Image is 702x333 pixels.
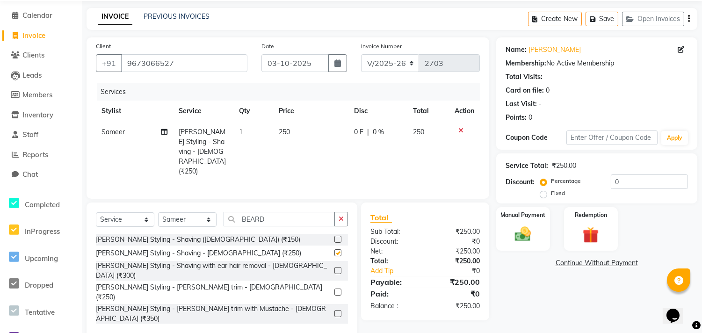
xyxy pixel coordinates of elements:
div: Services [97,83,487,101]
input: Search or Scan [224,212,335,226]
div: Coupon Code [506,133,566,143]
span: Invoice [22,31,45,40]
span: Calendar [22,11,52,20]
span: 0 F [354,127,363,137]
span: Total [370,213,392,223]
input: Enter Offer / Coupon Code [566,130,658,145]
label: Manual Payment [500,211,545,219]
img: _gift.svg [578,225,604,245]
input: Search by Name/Mobile/Email/Code [121,54,247,72]
span: | [367,127,369,137]
th: Service [173,101,233,122]
div: ₹250.00 [425,246,487,256]
button: Save [586,12,618,26]
span: 0 % [373,127,384,137]
label: Date [261,42,274,51]
div: 0 [528,113,532,123]
label: Percentage [551,177,581,185]
label: Fixed [551,189,565,197]
th: Total [407,101,449,122]
a: Invoice [2,30,80,41]
span: 250 [413,128,424,136]
a: INVOICE [98,8,132,25]
button: Open Invoices [622,12,684,26]
th: Price [274,101,348,122]
span: Clients [22,51,44,59]
div: No Active Membership [506,58,688,68]
div: Last Visit: [506,99,537,109]
label: Client [96,42,111,51]
label: Redemption [575,211,607,219]
span: Members [22,90,52,99]
a: Clients [2,50,80,61]
div: ₹0 [425,237,487,246]
div: Total Visits: [506,72,543,82]
div: Sub Total: [363,227,425,237]
div: Service Total: [506,161,548,171]
label: Invoice Number [361,42,402,51]
th: Disc [348,101,407,122]
span: Inventory [22,110,53,119]
iframe: chat widget [663,296,693,324]
span: InProgress [25,227,60,236]
div: ₹0 [425,288,487,299]
div: ₹250.00 [552,161,576,171]
div: ₹250.00 [425,276,487,288]
div: [PERSON_NAME] Styling - [PERSON_NAME] trim - [DEMOGRAPHIC_DATA] (₹250) [96,282,331,302]
div: Payable: [363,276,425,288]
span: 250 [279,128,290,136]
span: 1 [239,128,243,136]
div: Net: [363,246,425,256]
th: Action [449,101,480,122]
a: Reports [2,150,80,160]
span: Upcoming [25,254,58,263]
div: [PERSON_NAME] Styling - Shaving with ear hair removal - [DEMOGRAPHIC_DATA] (₹300) [96,261,331,281]
div: Card on file: [506,86,544,95]
div: [PERSON_NAME] Styling - Shaving ([DEMOGRAPHIC_DATA]) (₹150) [96,235,300,245]
a: PREVIOUS INVOICES [144,12,210,21]
a: [PERSON_NAME] [528,45,581,55]
span: Reports [22,150,48,159]
th: Stylist [96,101,173,122]
a: Chat [2,169,80,180]
div: Discount: [506,177,535,187]
button: +91 [96,54,122,72]
div: [PERSON_NAME] Styling - [PERSON_NAME] trim with Mustache - [DEMOGRAPHIC_DATA] (₹350) [96,304,331,324]
span: Dropped [25,281,53,290]
div: Membership: [506,58,546,68]
a: Continue Without Payment [498,258,695,268]
div: [PERSON_NAME] Styling - Shaving - [DEMOGRAPHIC_DATA] (₹250) [96,248,301,258]
a: Add Tip [363,266,435,276]
span: Completed [25,200,60,209]
div: Name: [506,45,527,55]
div: Total: [363,256,425,266]
span: Sameer [101,128,125,136]
div: Discount: [363,237,425,246]
img: _cash.svg [510,225,536,244]
div: ₹250.00 [425,227,487,237]
span: Leads [22,71,42,80]
div: ₹250.00 [425,256,487,266]
a: Staff [2,130,80,140]
button: Apply [661,131,688,145]
a: Members [2,90,80,101]
div: - [539,99,542,109]
span: Chat [22,170,38,179]
div: ₹250.00 [425,301,487,311]
a: Leads [2,70,80,81]
div: Points: [506,113,527,123]
a: Calendar [2,10,80,21]
div: ₹0 [435,266,487,276]
span: Staff [22,130,38,139]
span: [PERSON_NAME] Styling - Shaving - [DEMOGRAPHIC_DATA] (₹250) [179,128,226,175]
a: Inventory [2,110,80,121]
div: Paid: [363,288,425,299]
div: 0 [546,86,550,95]
div: Balance : [363,301,425,311]
span: Tentative [25,308,55,317]
button: Create New [528,12,582,26]
th: Qty [233,101,274,122]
